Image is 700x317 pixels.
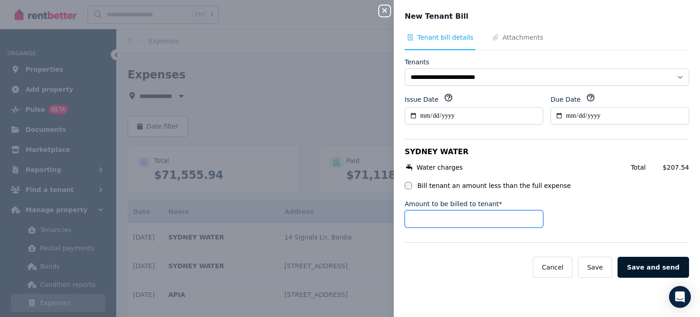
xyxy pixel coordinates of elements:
label: Bill tenant an amount less than the full expense [417,181,571,190]
label: Amount to be billed to tenant* [405,199,502,208]
label: Due Date [551,95,581,104]
button: Save [578,257,612,278]
span: New Tenant Bill [405,11,468,22]
label: Tenants [405,57,429,67]
span: Tenant bill details [417,33,474,42]
nav: Tabs [405,33,689,50]
button: Cancel [533,257,572,278]
span: SYDNEY WATER [405,147,468,156]
span: Total [631,163,657,172]
button: Save and send [618,257,689,278]
span: $207.54 [663,163,689,172]
span: Attachments [503,33,543,42]
span: Water charges [417,163,463,172]
div: Open Intercom Messenger [669,286,691,308]
label: Issue Date [405,95,438,104]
